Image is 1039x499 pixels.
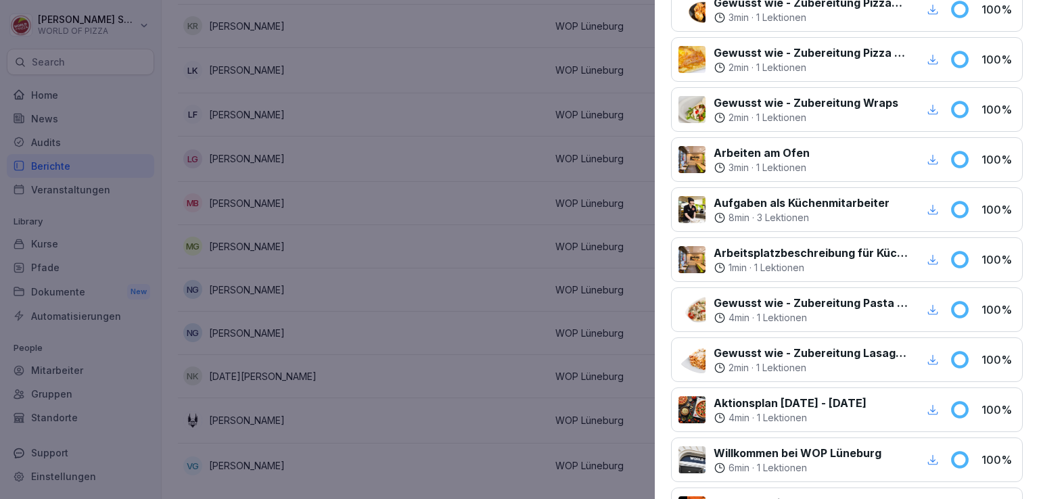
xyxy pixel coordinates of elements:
[714,145,810,161] p: Arbeiten am Ofen
[714,195,890,211] p: Aufgaben als Küchenmitarbeiter
[982,101,1015,118] p: 100 %
[757,311,807,325] p: 1 Lektionen
[982,151,1015,168] p: 100 %
[714,95,898,111] p: Gewusst wie - Zubereitung Wraps
[714,361,908,375] div: ·
[714,345,908,361] p: Gewusst wie - Zubereitung Lasagne
[714,445,881,461] p: Willkommen bei WOP Lüneburg
[714,61,908,74] div: ·
[714,411,867,425] div: ·
[714,311,908,325] div: ·
[757,461,807,475] p: 1 Lektionen
[714,261,908,275] div: ·
[729,111,749,124] p: 2 min
[714,45,908,61] p: Gewusst wie - Zubereitung Pizza mit Käse im Rand
[754,261,804,275] p: 1 Lektionen
[714,111,898,124] div: ·
[729,411,749,425] p: 4 min
[714,161,810,174] div: ·
[729,11,749,24] p: 3 min
[714,461,881,475] div: ·
[756,111,806,124] p: 1 Lektionen
[729,61,749,74] p: 2 min
[982,302,1015,318] p: 100 %
[714,11,908,24] div: ·
[757,211,809,224] p: 3 Lektionen
[756,361,806,375] p: 1 Lektionen
[982,51,1015,68] p: 100 %
[756,61,806,74] p: 1 Lektionen
[729,311,749,325] p: 4 min
[729,261,747,275] p: 1 min
[756,161,806,174] p: 1 Lektionen
[729,161,749,174] p: 3 min
[982,201,1015,218] p: 100 %
[982,1,1015,18] p: 100 %
[729,211,749,224] p: 8 min
[757,411,807,425] p: 1 Lektionen
[982,452,1015,468] p: 100 %
[714,245,908,261] p: Arbeitsplatzbeschreibung für Küchenmitarbeiter
[714,295,908,311] p: Gewusst wie - Zubereitung Pasta Gerichte
[729,461,749,475] p: 6 min
[982,352,1015,368] p: 100 %
[714,211,890,224] div: ·
[756,11,806,24] p: 1 Lektionen
[714,395,867,411] p: Aktionsplan [DATE] - [DATE]
[982,402,1015,418] p: 100 %
[729,361,749,375] p: 2 min
[982,252,1015,268] p: 100 %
